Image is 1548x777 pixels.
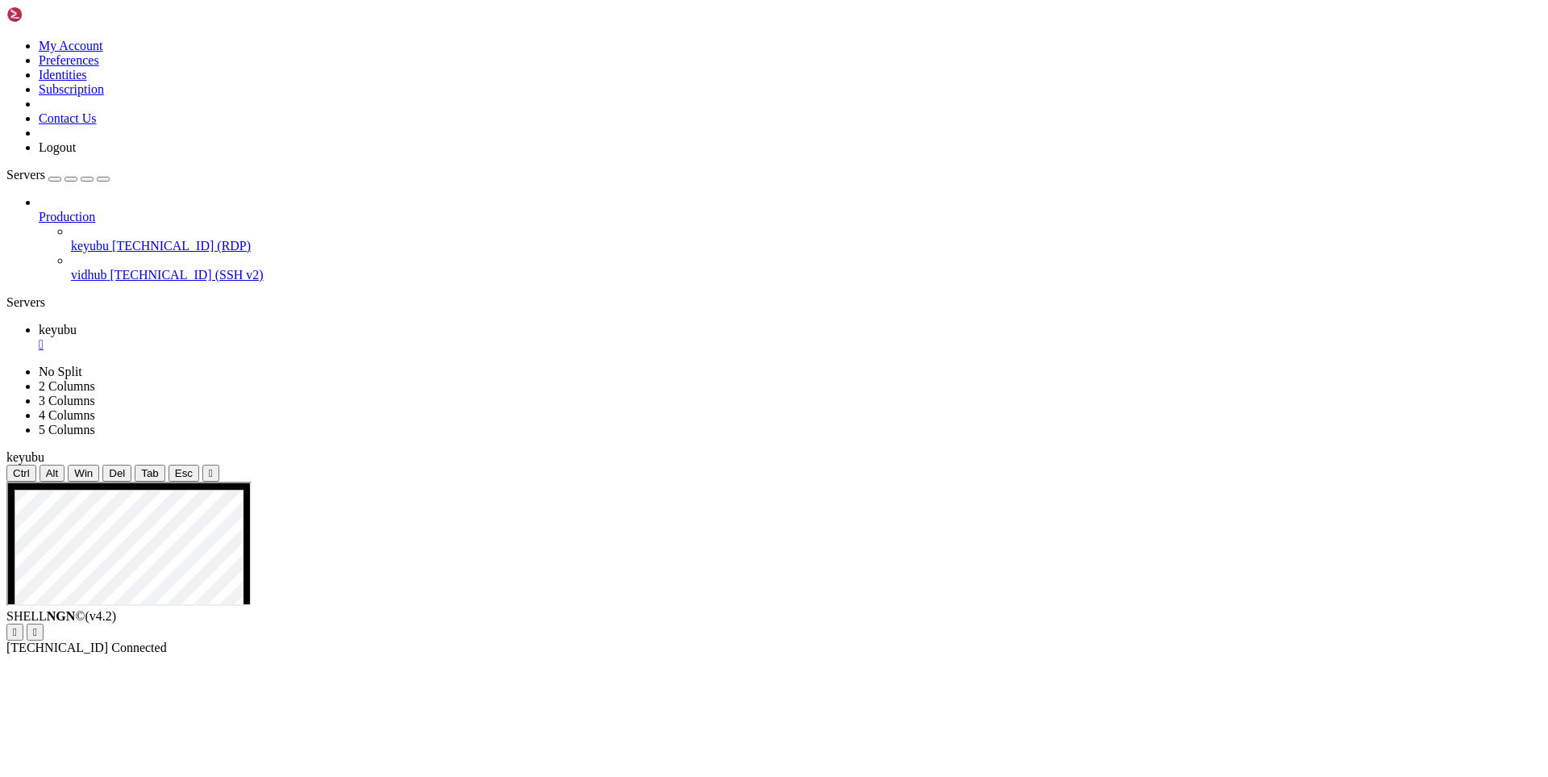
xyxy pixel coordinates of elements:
[39,323,77,336] span: keyubu
[6,641,108,654] span: [TECHNICAL_ID]
[175,467,193,479] span: Esc
[39,337,1542,352] a: 
[71,239,1542,253] a: keyubu [TECHNICAL_ID] (RDP)
[85,609,117,623] span: 4.2.0
[39,140,76,154] a: Logout
[209,467,213,479] div: 
[39,408,95,422] a: 4 Columns
[39,394,95,407] a: 3 Columns
[39,210,1542,224] a: Production
[39,365,82,378] a: No Split
[169,465,199,482] button: Esc
[39,379,95,393] a: 2 Columns
[39,195,1542,282] li: Production
[6,168,45,182] span: Servers
[27,624,44,641] button: 
[6,6,99,23] img: Shellngn
[135,465,165,482] button: Tab
[6,609,116,623] span: SHELL ©
[68,465,99,482] button: Win
[39,39,103,52] a: My Account
[74,467,93,479] span: Win
[202,465,219,482] button: 
[6,168,110,182] a: Servers
[71,239,109,253] span: keyubu
[109,467,125,479] span: Del
[6,295,1542,310] div: Servers
[71,268,106,282] span: vidhub
[47,609,76,623] b: NGN
[39,68,87,81] a: Identities
[111,641,166,654] span: Connected
[39,323,1542,352] a: keyubu
[141,467,159,479] span: Tab
[13,467,30,479] span: Ctrl
[102,465,131,482] button: Del
[39,82,104,96] a: Subscription
[6,465,36,482] button: Ctrl
[110,268,263,282] span: [TECHNICAL_ID] (SSH v2)
[6,624,23,641] button: 
[71,224,1542,253] li: keyubu [TECHNICAL_ID] (RDP)
[46,467,59,479] span: Alt
[13,626,17,638] div: 
[112,239,251,253] span: [TECHNICAL_ID] (RDP)
[39,210,95,223] span: Production
[71,253,1542,282] li: vidhub [TECHNICAL_ID] (SSH v2)
[40,465,65,482] button: Alt
[33,626,37,638] div: 
[39,111,97,125] a: Contact Us
[39,53,99,67] a: Preferences
[39,423,95,437] a: 5 Columns
[6,450,44,464] span: keyubu
[71,268,1542,282] a: vidhub [TECHNICAL_ID] (SSH v2)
